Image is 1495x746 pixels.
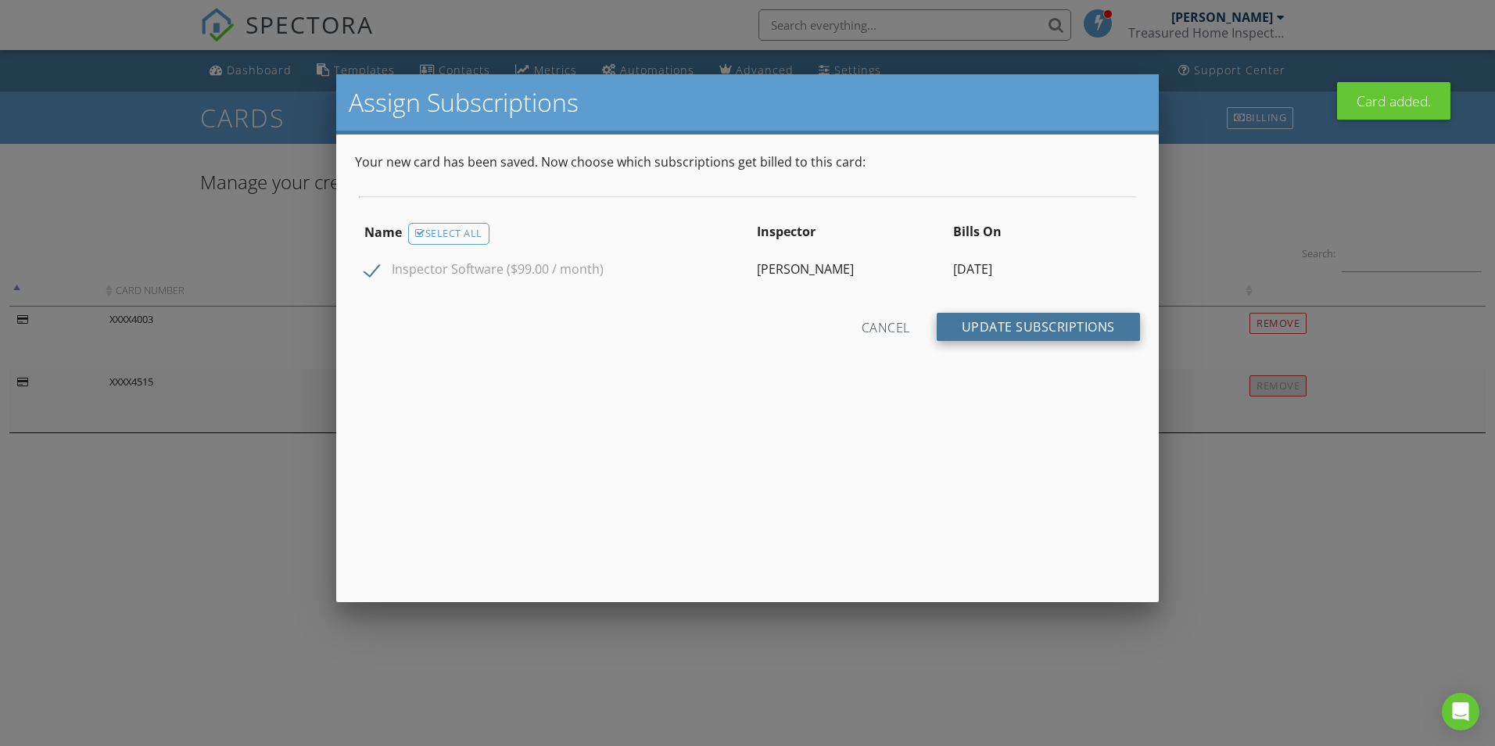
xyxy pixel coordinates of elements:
[747,223,944,240] div: Inspector
[862,313,910,341] div: Cancel
[408,223,489,245] div: Select All
[355,153,1140,170] p: Your new card has been saved. Now choose which subscriptions get billed to this card:
[944,223,1140,240] div: Bills On
[1442,693,1479,730] div: Open Intercom Messenger
[364,262,604,282] label: Inspector Software ($99.00 / month)
[1337,82,1450,120] div: Card added.
[747,260,944,278] div: [PERSON_NAME]
[349,87,1146,118] h2: Assign Subscriptions
[355,223,747,245] div: Name
[944,260,1140,278] div: [DATE]
[937,313,1140,341] input: Update Subscriptions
